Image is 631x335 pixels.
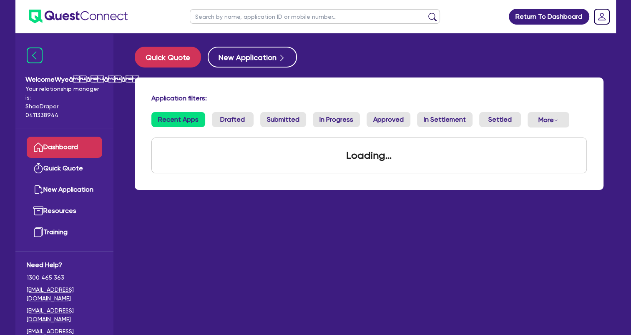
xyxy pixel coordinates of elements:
[25,85,103,120] span: Your relationship manager is: Shae Draper 0411338944
[27,137,102,158] a: Dashboard
[336,138,402,173] div: Loading...
[591,6,613,27] a: Dropdown toggle
[509,9,589,25] a: Return To Dashboard
[528,112,569,127] button: Dropdown toggle
[27,285,102,303] a: [EMAIL_ADDRESS][DOMAIN_NAME]
[417,112,473,127] a: In Settlement
[190,9,440,24] input: Search by name, application ID or mobile number...
[135,47,201,67] button: Quick Quote
[479,112,521,127] a: Settled
[208,47,297,67] button: New Application
[33,206,43,216] img: resources
[25,75,103,85] span: Welcome Wyeââââ
[151,94,587,102] h4: Application filters:
[212,112,254,127] a: Drafted
[27,306,102,324] a: [EMAIL_ADDRESS][DOMAIN_NAME]
[33,227,43,237] img: training
[27,179,102,200] a: New Application
[367,112,410,127] a: Approved
[27,200,102,222] a: Resources
[27,47,43,63] img: icon-menu-close
[27,222,102,243] a: Training
[33,163,43,173] img: quick-quote
[151,112,205,127] a: Recent Apps
[33,185,43,195] img: new-application
[27,273,102,282] span: 1300 465 363
[29,10,128,23] img: quest-connect-logo-blue
[260,112,306,127] a: Submitted
[27,260,102,270] span: Need Help?
[313,112,360,127] a: In Progress
[135,47,208,67] a: Quick Quote
[27,158,102,179] a: Quick Quote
